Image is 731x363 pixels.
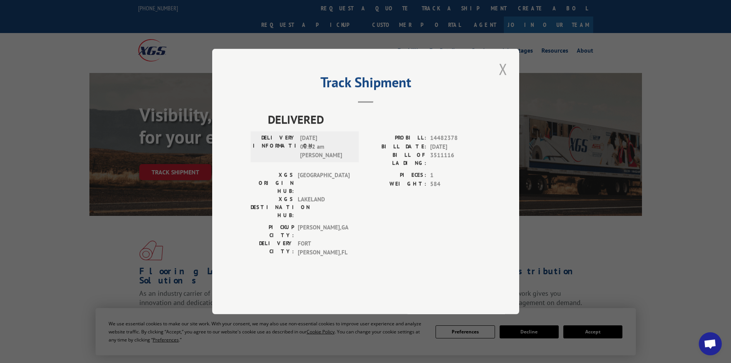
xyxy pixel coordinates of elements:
label: XGS DESTINATION HUB: [251,195,294,219]
span: 14482378 [430,134,481,143]
span: [PERSON_NAME] , GA [298,223,350,239]
span: FORT [PERSON_NAME] , FL [298,239,350,257]
span: [DATE] 08:32 am [PERSON_NAME] [300,134,352,160]
label: PICKUP CITY: [251,223,294,239]
label: DELIVERY INFORMATION: [253,134,296,160]
span: LAKELAND [298,195,350,219]
label: BILL OF LADING: [366,151,426,167]
span: DELIVERED [268,111,481,128]
button: Close modal [497,58,510,80]
label: WEIGHT: [366,180,426,189]
span: 584 [430,180,481,189]
span: [DATE] [430,143,481,151]
a: Open chat [699,332,722,355]
label: BILL DATE: [366,143,426,151]
span: [GEOGRAPHIC_DATA] [298,171,350,195]
label: PROBILL: [366,134,426,143]
h2: Track Shipment [251,77,481,91]
span: 3511116 [430,151,481,167]
span: 1 [430,171,481,180]
label: DELIVERY CITY: [251,239,294,257]
label: PIECES: [366,171,426,180]
label: XGS ORIGIN HUB: [251,171,294,195]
